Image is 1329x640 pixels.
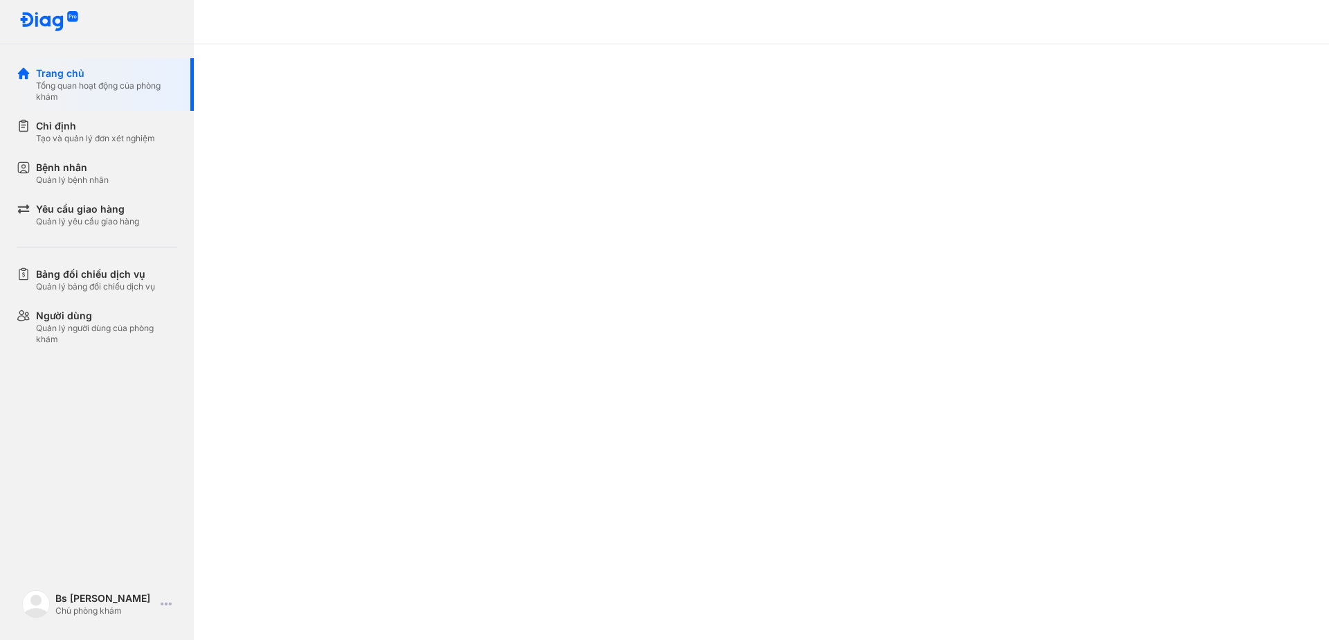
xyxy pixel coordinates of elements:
div: Yêu cầu giao hàng [36,202,139,216]
div: Bs [PERSON_NAME] [55,592,155,605]
img: logo [19,11,79,33]
div: Trang chủ [36,66,177,80]
div: Bảng đối chiếu dịch vụ [36,267,155,281]
div: Quản lý người dùng của phòng khám [36,323,177,345]
div: Quản lý bảng đối chiếu dịch vụ [36,281,155,292]
div: Tổng quan hoạt động của phòng khám [36,80,177,103]
div: Bệnh nhân [36,161,109,175]
div: Quản lý yêu cầu giao hàng [36,216,139,227]
div: Chủ phòng khám [55,605,155,616]
div: Người dùng [36,309,177,323]
img: logo [22,590,50,618]
div: Quản lý bệnh nhân [36,175,109,186]
div: Chỉ định [36,119,155,133]
div: Tạo và quản lý đơn xét nghiệm [36,133,155,144]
